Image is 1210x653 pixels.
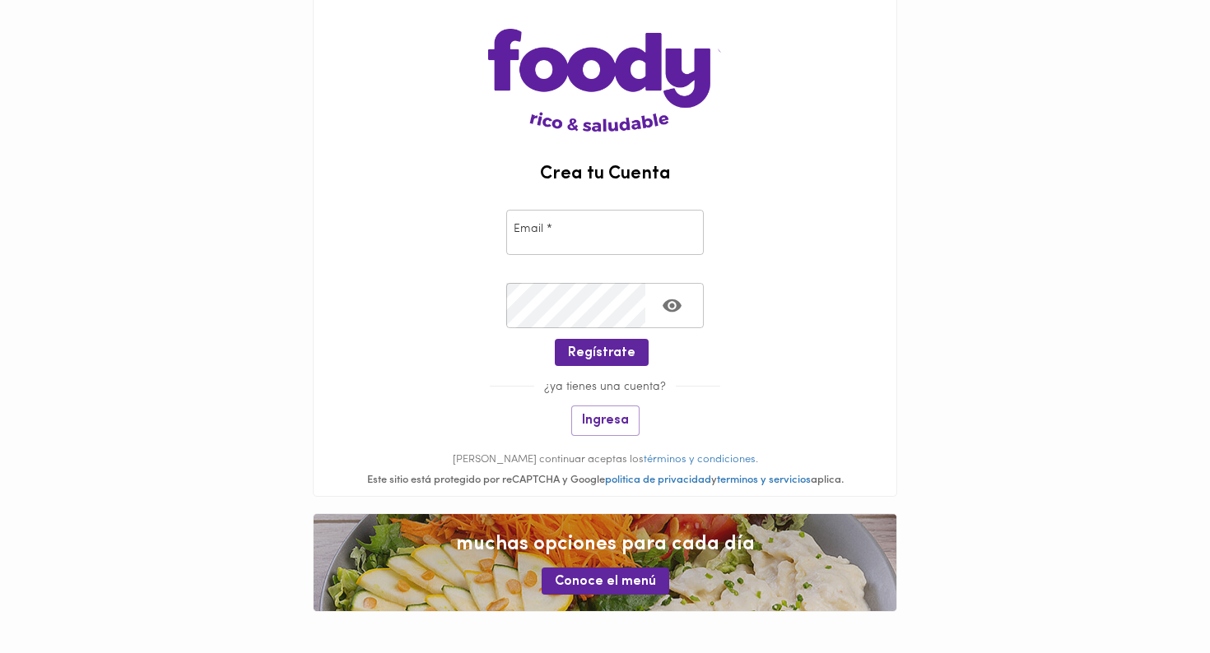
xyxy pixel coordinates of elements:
div: Este sitio está protegido por reCAPTCHA y Google y aplica. [314,473,896,489]
input: pepitoperez@gmail.com [506,210,704,255]
span: Conoce el menú [555,574,656,590]
a: terminos y servicios [717,475,811,485]
button: Regístrate [555,339,649,366]
button: Ingresa [571,405,640,436]
a: términos y condiciones [644,454,756,465]
p: [PERSON_NAME] continuar aceptas los . [314,452,896,468]
span: Regístrate [568,345,635,361]
span: ¿ya tienes una cuenta? [534,381,676,393]
a: politica de privacidad [605,475,711,485]
h2: Crea tu Cuenta [314,164,896,184]
span: Ingresa [582,413,629,428]
iframe: Messagebird Livechat Widget [1115,558,1194,637]
button: Conoce el menú [542,567,669,595]
button: Toggle password visibility [652,285,692,326]
span: muchas opciones para cada día [330,530,880,558]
